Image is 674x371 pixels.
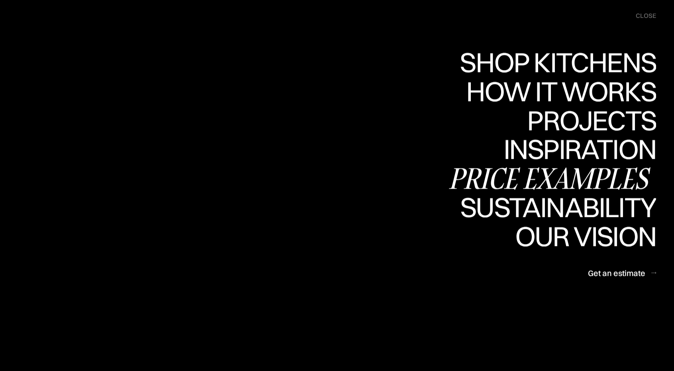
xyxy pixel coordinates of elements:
[636,12,656,20] div: close
[508,222,656,251] a: Our visionOur vision
[464,77,656,106] a: How it worksHow it works
[447,164,656,192] div: Price examples
[492,163,656,191] div: Inspiration
[588,263,656,283] a: Get an estimate
[588,268,645,278] div: Get an estimate
[453,193,656,221] div: Sustainability
[527,134,656,162] div: Projects
[456,48,656,77] a: Shop KitchensShop Kitchens
[453,221,656,249] div: Sustainability
[456,48,656,76] div: Shop Kitchens
[464,77,656,105] div: How it works
[527,106,656,134] div: Projects
[508,250,656,278] div: Our vision
[464,105,656,133] div: How it works
[492,135,656,163] div: Inspiration
[447,164,656,193] a: Price examples
[508,222,656,250] div: Our vision
[527,106,656,135] a: ProjectsProjects
[628,8,656,24] div: menu
[453,193,656,222] a: SustainabilitySustainability
[456,76,656,104] div: Shop Kitchens
[492,135,656,164] a: InspirationInspiration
